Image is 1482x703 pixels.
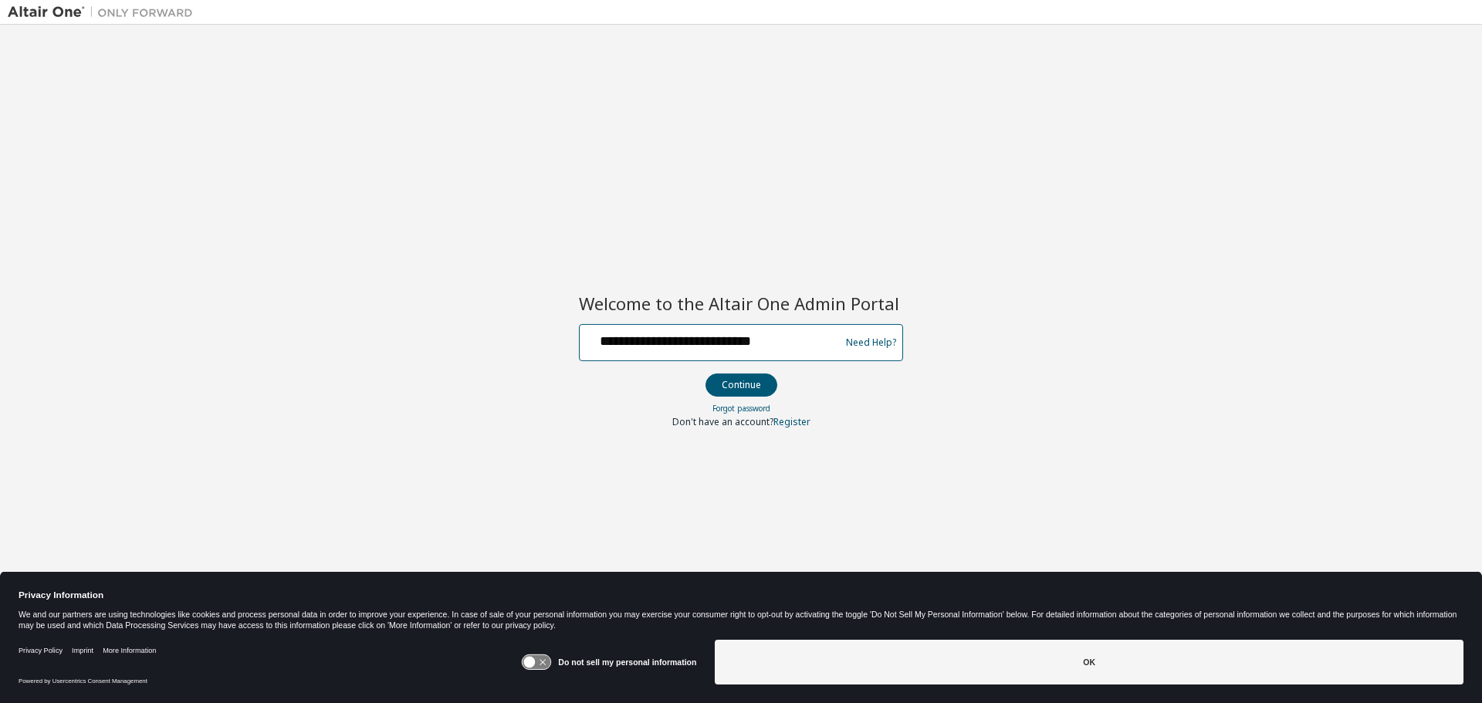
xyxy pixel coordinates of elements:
[773,415,810,428] a: Register
[846,342,896,343] a: Need Help?
[712,403,770,414] a: Forgot password
[579,292,903,314] h2: Welcome to the Altair One Admin Portal
[705,373,777,397] button: Continue
[8,5,201,20] img: Altair One
[672,415,773,428] span: Don't have an account?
